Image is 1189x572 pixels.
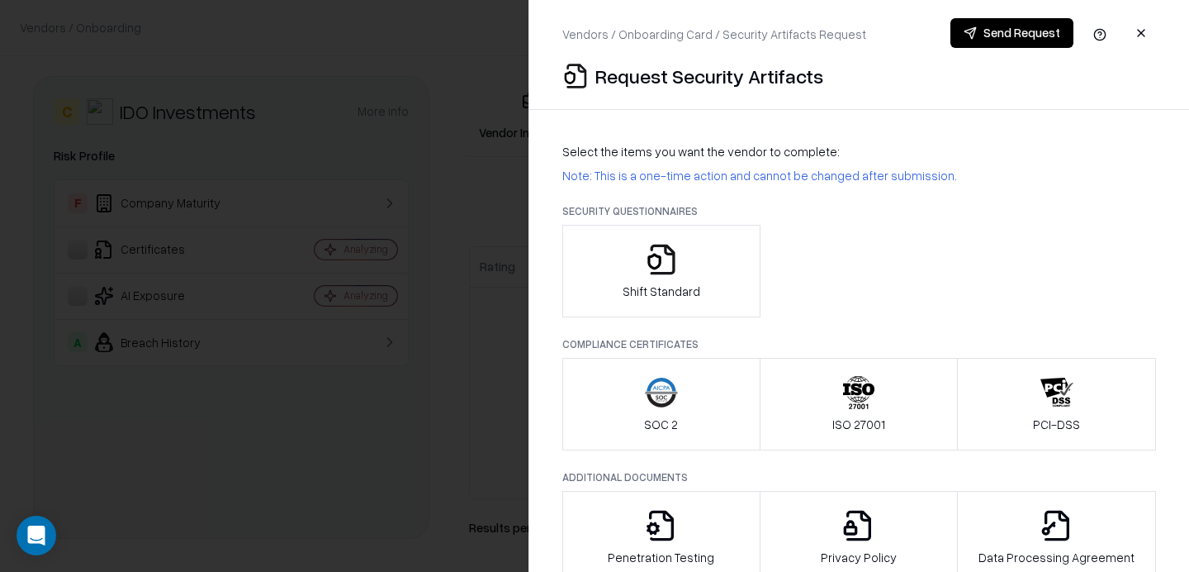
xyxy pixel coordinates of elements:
[832,416,885,433] p: ISO 27001
[957,358,1156,450] button: PCI-DSS
[562,470,1156,484] p: Additional Documents
[821,549,897,566] p: Privacy Policy
[562,167,1156,184] p: Note: This is a one-time action and cannot be changed after submission.
[623,283,700,300] p: Shift Standard
[595,63,823,89] p: Request Security Artifacts
[562,337,1156,351] p: Compliance Certificates
[562,225,760,317] button: Shift Standard
[562,358,760,450] button: SOC 2
[562,26,866,43] p: Vendors / Onboarding Card / Security Artifacts Request
[950,18,1073,48] button: Send Request
[644,416,678,433] p: SOC 2
[760,358,959,450] button: ISO 27001
[562,204,1156,218] p: Security Questionnaires
[978,549,1135,566] p: Data Processing Agreement
[562,143,1156,160] p: Select the items you want the vendor to complete:
[1033,416,1080,433] p: PCI-DSS
[608,549,714,566] p: Penetration Testing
